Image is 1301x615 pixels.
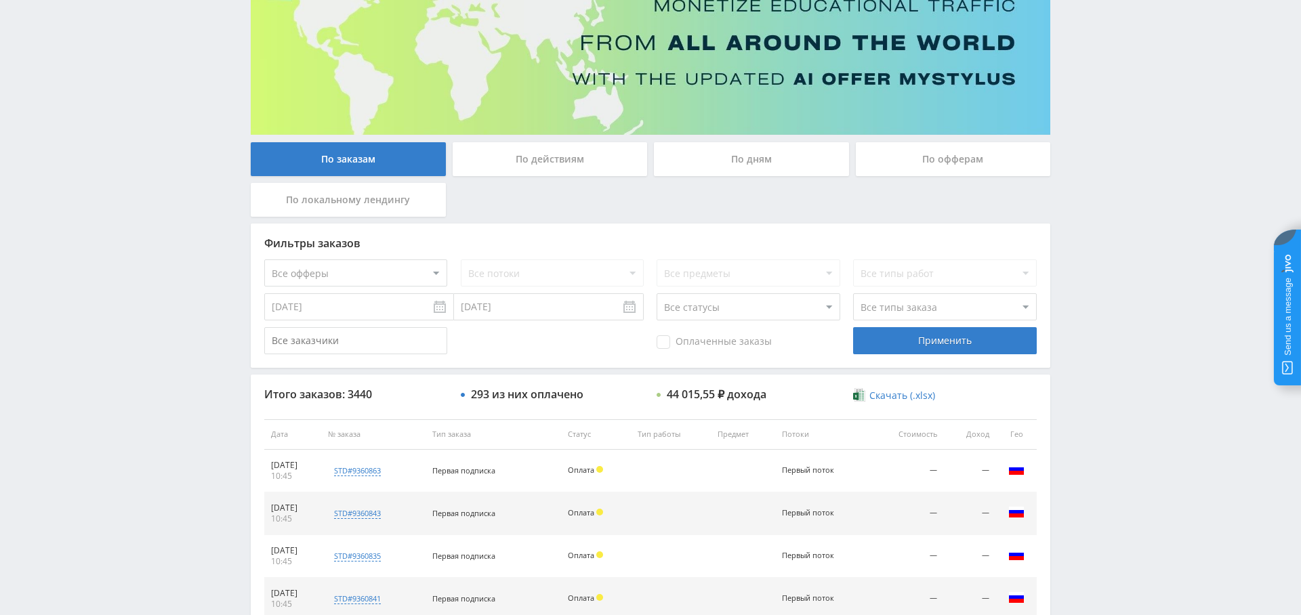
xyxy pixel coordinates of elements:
[1008,547,1025,563] img: rus.png
[782,509,843,517] div: Первый поток
[596,551,603,558] span: Холд
[271,556,314,567] div: 10:45
[264,419,321,450] th: Дата
[271,503,314,513] div: [DATE]
[568,550,594,560] span: Оплата
[334,593,381,604] div: std#9360841
[251,142,446,176] div: По заказам
[631,419,711,450] th: Тип работы
[334,551,381,561] div: std#9360835
[869,535,944,578] td: —
[264,388,447,400] div: Итого заказов: 3440
[775,419,869,450] th: Потоки
[432,465,495,475] span: Первая подписка
[271,471,314,482] div: 10:45
[432,593,495,603] span: Первая подписка
[869,492,944,535] td: —
[334,465,381,476] div: std#9360863
[596,466,603,473] span: Холд
[251,183,446,217] div: По локальному лендингу
[1008,589,1025,606] img: rus.png
[944,535,996,578] td: —
[271,588,314,599] div: [DATE]
[432,508,495,518] span: Первая подписка
[944,419,996,450] th: Доход
[654,142,849,176] div: По дням
[264,327,447,354] input: Все заказчики
[596,594,603,601] span: Холд
[453,142,648,176] div: По действиям
[568,465,594,475] span: Оплата
[853,388,865,402] img: xlsx
[782,594,843,603] div: Первый поток
[657,335,772,349] span: Оплаченные заказы
[561,419,631,450] th: Статус
[856,142,1051,176] div: По офферам
[321,419,425,450] th: № заказа
[711,419,775,450] th: Предмет
[1008,461,1025,478] img: rus.png
[271,545,314,556] div: [DATE]
[1008,504,1025,520] img: rus.png
[667,388,766,400] div: 44 015,55 ₽ дохода
[853,389,934,402] a: Скачать (.xlsx)
[426,419,561,450] th: Тип заказа
[944,450,996,492] td: —
[869,450,944,492] td: —
[869,419,944,450] th: Стоимость
[869,390,935,401] span: Скачать (.xlsx)
[782,466,843,475] div: Первый поток
[853,327,1036,354] div: Применить
[568,507,594,517] span: Оплата
[996,419,1037,450] th: Гео
[782,551,843,560] div: Первый поток
[596,509,603,515] span: Холд
[568,593,594,603] span: Оплата
[264,237,1037,249] div: Фильтры заказов
[432,551,495,561] span: Первая подписка
[334,508,381,519] div: std#9360843
[271,513,314,524] div: 10:45
[471,388,583,400] div: 293 из них оплачено
[944,492,996,535] td: —
[271,599,314,610] div: 10:45
[271,460,314,471] div: [DATE]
